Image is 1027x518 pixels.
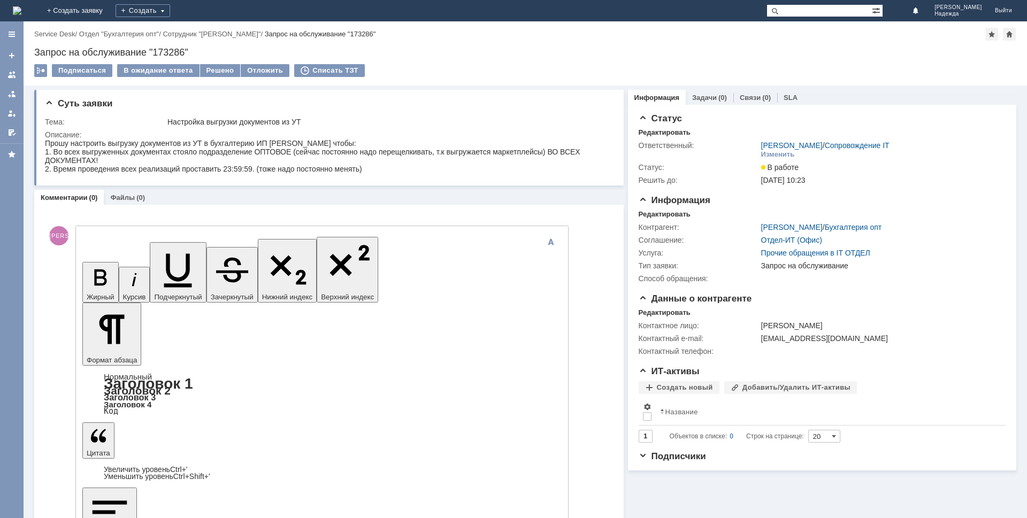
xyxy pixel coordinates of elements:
span: Суть заявки [45,98,112,109]
button: Курсив [119,267,150,303]
span: Расширенный поиск [872,5,883,15]
button: Формат абзаца [82,303,141,366]
div: [EMAIL_ADDRESS][DOMAIN_NAME] [761,334,1000,343]
div: Формат абзаца [82,373,562,415]
div: Тема: [45,118,165,126]
span: Настройки [643,403,652,411]
div: / [34,30,79,38]
div: Добрый день! [4,4,156,13]
a: Заголовок 4 [104,400,151,409]
a: Связи [740,94,761,102]
div: Статус: [639,163,759,172]
button: Зачеркнутый [206,247,258,303]
div: Редактировать [639,210,691,219]
a: Отдел "Бухгалтерия опт" [79,30,159,38]
div: 5. Реализация (акты, накладные) [4,90,156,98]
div: Сделать домашней страницей [1003,28,1016,41]
div: Создать [116,4,170,17]
div: Соглашение: [639,236,759,244]
a: Заголовок 2 [104,384,171,397]
a: Increase [104,465,188,474]
span: Формат абзаца [87,356,137,364]
a: Нормальный [104,372,152,381]
span: Подчеркнутый [154,293,202,301]
div: Название [665,408,698,416]
div: Ответственный: [639,141,759,150]
a: SLA [784,94,798,102]
div: Контрагент: [639,223,759,231]
div: / [79,30,163,38]
div: [PERSON_NAME] [761,321,1000,330]
div: Цитата [82,466,562,480]
a: Файлы [110,194,135,202]
div: Проверьте, пожалуйста, я ничего не упустила? [4,107,156,124]
a: Decrease [104,472,210,481]
span: Зачеркнутый [211,293,254,301]
span: В работе [761,163,799,172]
span: Объектов в списке: [670,432,727,440]
a: Задачи [692,94,717,102]
div: Изменить [761,150,795,159]
div: (0) [136,194,145,202]
div: Контактное лицо: [639,321,759,330]
a: Комментарии [41,194,88,202]
span: Жирный [87,293,114,301]
a: Информация [634,94,679,102]
span: Цитата [87,449,110,457]
a: Прочие обращения в IT ОТДЕЛ [761,249,870,257]
span: Статус [639,113,682,123]
span: Верхний индекс [321,293,374,301]
a: Заявки в моей ответственности [3,86,20,103]
div: Редактировать [639,308,691,317]
span: Ctrl+' [170,465,188,474]
a: Service Desk [34,30,75,38]
div: Описание: [45,130,609,139]
div: / [163,30,264,38]
div: 0 [730,430,733,443]
div: (0) [718,94,727,102]
div: 3. Отчет комиссионера (агента); [4,73,156,81]
button: Жирный [82,262,119,303]
a: Заявки на командах [3,66,20,83]
div: Перечислю типы документов, в которых должно проставляться Подразделение Оптовое: [4,21,156,47]
i: Строк на странице: [670,430,804,443]
span: ИТ-активы [639,366,700,376]
div: Настройка выгрузки документов из УТ [167,118,607,126]
div: Контактный e-mail: [639,334,759,343]
a: Перейти на домашнюю страницу [13,6,21,15]
button: Цитата [82,422,114,459]
img: logo [13,6,21,15]
div: 1. Возврат товаров от покупателя; [4,56,156,64]
span: Информация [639,195,710,205]
div: Запрос на обслуживание "173286" [34,47,1016,58]
a: Заголовок 3 [104,392,156,402]
div: Тип заявки: [639,261,759,270]
span: Скрыть панель инструментов [545,236,557,249]
a: Мои согласования [3,124,20,141]
a: Мои заявки [3,105,20,122]
div: Редактировать [639,128,691,137]
div: 4. Поступление (акты, накладные); [4,81,156,90]
div: Контактный телефон: [639,347,759,355]
a: [PERSON_NAME] [761,141,823,150]
a: Заголовок 1 [104,375,193,392]
div: Запрос на обслуживание [761,261,1000,270]
button: Подчеркнутый [150,242,206,303]
a: Отдел-ИТ (Офис) [761,236,822,244]
a: Сотрудник "[PERSON_NAME]" [163,30,260,38]
span: Подписчики [639,451,706,461]
div: (0) [762,94,771,102]
th: Название [656,398,997,426]
div: Запрос на обслуживание "173286" [265,30,376,38]
a: Бухгалтерия опт [825,223,882,231]
button: Верхний индекс [317,237,378,303]
div: Работа с массовостью [34,64,47,77]
span: Данные о контрагенте [639,293,752,304]
span: Курсив [123,293,146,301]
div: Решить до: [639,176,759,184]
span: [PERSON_NAME] [49,226,68,245]
a: Создать заявку [3,47,20,64]
span: Ctrl+Shift+' [173,472,210,481]
button: Нижний индекс [258,239,317,303]
div: (0) [89,194,98,202]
